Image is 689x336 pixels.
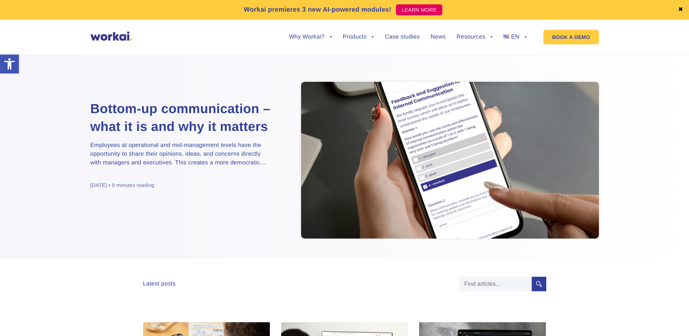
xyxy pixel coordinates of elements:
[143,280,176,287] div: Latest posts
[289,34,332,40] a: Why Workai?
[678,7,683,13] a: ✖
[244,5,392,15] p: Workai premieres 3 new AI-powered modules!
[396,4,442,15] a: LEARN MORE
[431,34,446,40] a: News
[385,34,420,40] a: Case studies
[90,182,154,189] div: [DATE] • 9 minutes reading
[90,100,272,135] a: Bottom-up communication – what it is and why it matters
[511,34,519,40] span: EN
[532,277,546,291] input: Submit
[343,34,374,40] a: Products
[459,277,532,291] input: Find articles...
[543,30,599,44] a: BOOK A DEMO
[457,34,493,40] a: Resources
[90,141,272,167] p: Employees at operational and mid-management levels have the opportunity to share their opinions, ...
